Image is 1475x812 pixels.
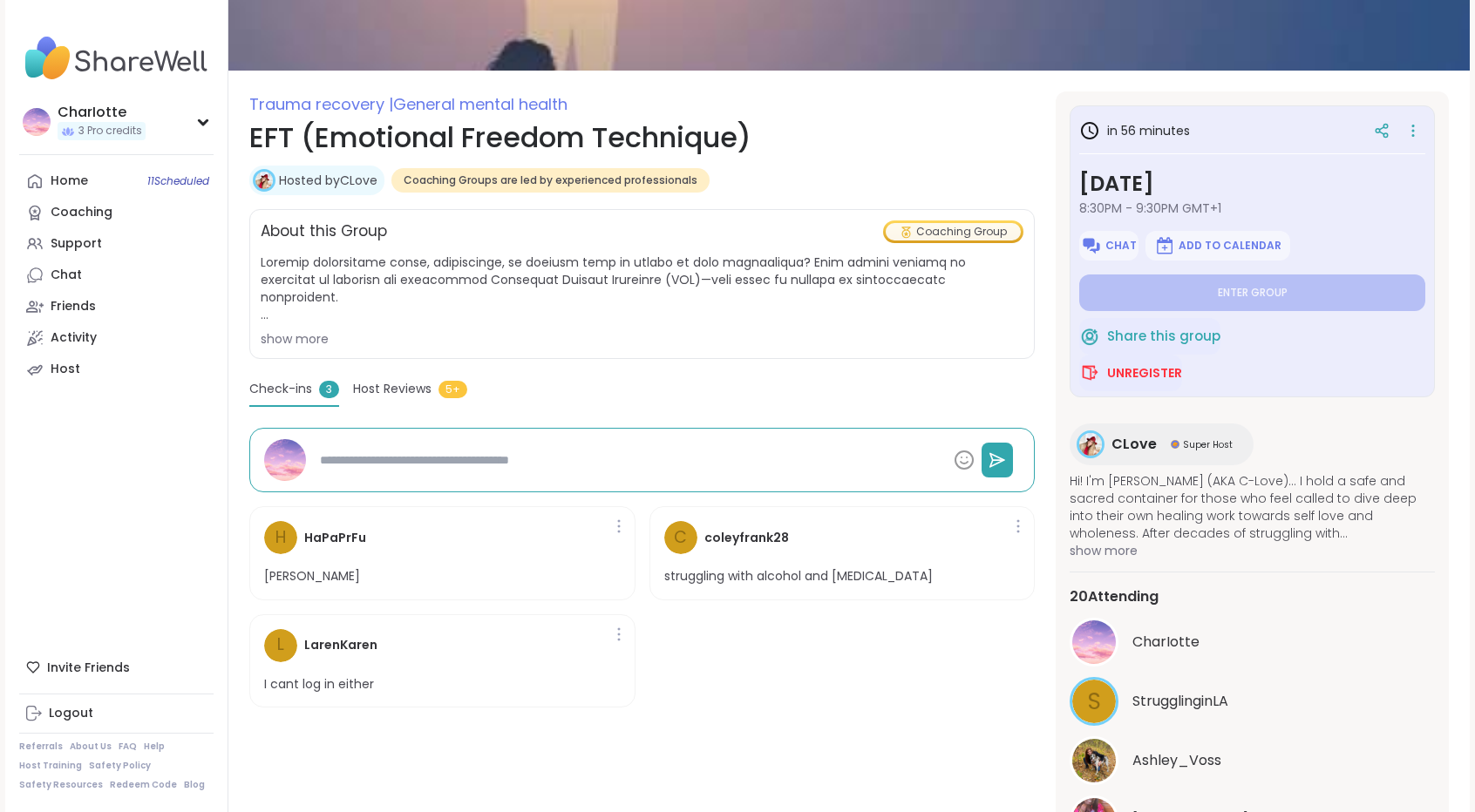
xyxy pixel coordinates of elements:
[393,93,568,115] span: General mental health
[261,220,387,243] h2: About this Group
[144,741,165,753] a: Help
[255,172,273,189] img: CLove
[261,330,1023,348] div: show more
[58,103,146,122] div: CharIotte
[51,329,97,347] div: Activity
[1171,440,1179,449] img: Super Host
[119,741,137,753] a: FAQ
[304,529,366,547] h4: HaPaPrFu
[1183,438,1233,451] span: Super Host
[19,28,214,89] img: ShareWell Nav Logo
[1079,274,1425,311] button: Enter group
[1107,364,1182,382] span: Unregister
[264,568,360,585] p: [PERSON_NAME]
[51,298,96,315] div: Friends
[1079,200,1425,217] span: 8:30PM - 9:30PM GMT+1
[184,779,205,791] a: Blog
[78,124,142,139] span: 3 Pro credits
[1079,168,1425,200] h3: [DATE]
[674,525,687,551] span: c
[1070,542,1435,559] span: show more
[51,361,80,378] div: Host
[1079,318,1220,355] button: Share this group
[1070,586,1159,607] span: 20 Attending
[277,633,284,658] span: L
[1081,235,1102,256] img: ShareWell Logomark
[1079,433,1102,456] img: CLove
[353,380,432,398] span: Host Reviews
[264,439,306,481] img: CharIotte
[19,779,103,791] a: Safety Resources
[249,380,312,398] span: Check-ins
[1154,235,1175,256] img: ShareWell Logomark
[70,741,112,753] a: About Us
[51,235,102,253] div: Support
[19,197,214,228] a: Coaching
[49,705,93,722] div: Logout
[19,760,82,772] a: Host Training
[51,173,88,190] div: Home
[19,260,214,291] a: Chat
[404,173,697,187] span: Coaching Groups are led by experienced professionals
[19,698,214,729] a: Logout
[1079,120,1190,141] h3: in 56 minutes
[1079,231,1139,261] button: Chat
[275,525,286,551] span: H
[249,117,1035,159] h1: EFT (Emotional Freedom Technique)
[304,636,377,654] h4: LarenKaren
[261,254,1023,323] span: Loremip dolorsitame conse, adipiscinge, se doeiusm temp in utlabo et dolo magnaaliqua? Enim admin...
[1070,423,1254,465] a: CLoveCLoveSuper HostSuper Host
[1070,677,1435,726] a: SStrugglinginLA
[19,741,63,753] a: Referrals
[51,204,112,221] div: Coaching
[1132,750,1221,771] span: Ashley_Voss
[1070,472,1435,542] span: Hi! I'm [PERSON_NAME] (AKA C-Love)... I hold a safe and sacred container for those who feel calle...
[23,108,51,136] img: CharIotte
[1072,620,1116,664] img: CharIotte
[1145,231,1290,261] button: Add to Calendar
[886,223,1021,240] div: Coaching Group
[1107,327,1220,347] span: Share this group
[19,291,214,322] a: Friends
[1079,362,1100,383] img: ShareWell Logomark
[1132,632,1200,653] span: CharIotte
[1105,239,1137,253] span: Chat
[19,652,214,683] div: Invite Friends
[664,568,933,585] p: struggling with alcohol and [MEDICAL_DATA]
[19,228,214,260] a: Support
[1072,739,1116,782] img: Ashley_Voss
[279,172,377,189] a: Hosted byCLove
[19,354,214,385] a: Host
[51,267,82,284] div: Chat
[438,381,467,398] span: 5+
[89,760,151,772] a: Safety Policy
[1079,355,1182,391] button: Unregister
[704,529,789,547] h4: coleyfrank28
[264,676,374,694] p: I cant log in either
[1218,286,1288,300] span: Enter group
[1132,691,1228,712] span: StrugglinginLA
[1070,736,1435,785] a: Ashley_VossAshley_Voss
[319,381,339,398] span: 3
[1179,239,1281,253] span: Add to Calendar
[19,322,214,354] a: Activity
[1111,434,1157,455] span: CLove
[1070,618,1435,667] a: CharIotteCharIotte
[1079,326,1100,347] img: ShareWell Logomark
[1088,685,1101,719] span: S
[249,93,393,115] span: Trauma recovery |
[19,166,214,197] a: Home11Scheduled
[110,779,177,791] a: Redeem Code
[147,174,209,188] span: 11 Scheduled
